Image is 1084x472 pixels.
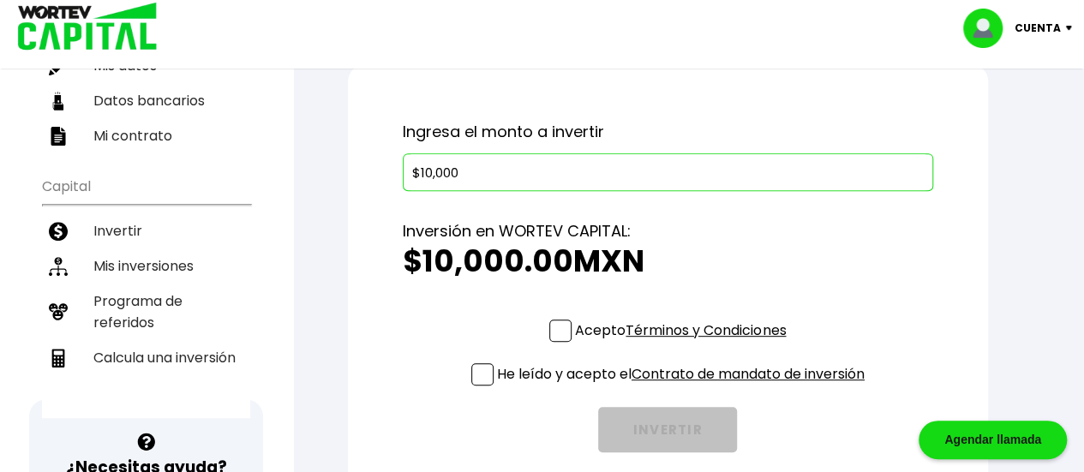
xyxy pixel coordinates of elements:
a: Invertir [42,213,250,248]
img: calculadora-icon.17d418c4.svg [49,349,68,367]
a: Mi contrato [42,118,250,153]
p: Acepto [575,320,786,341]
ul: Perfil [42,2,250,153]
img: invertir-icon.b3b967d7.svg [49,222,68,241]
button: INVERTIR [598,407,737,452]
a: Contrato de mandato de inversión [632,364,865,384]
img: datos-icon.10cf9172.svg [49,92,68,111]
a: Calcula una inversión [42,340,250,375]
div: Agendar llamada [919,421,1067,459]
h2: $10,000.00 MXN [403,244,933,278]
img: inversiones-icon.6695dc30.svg [49,257,68,276]
a: Términos y Condiciones [626,320,786,340]
p: Inversión en WORTEV CAPITAL: [403,218,933,244]
a: Mis inversiones [42,248,250,284]
p: Ingresa el monto a invertir [403,119,933,145]
img: icon-down [1061,26,1084,31]
img: profile-image [963,9,1015,48]
ul: Capital [42,167,250,418]
img: recomiendanos-icon.9b8e9327.svg [49,302,68,321]
a: Programa de referidos [42,284,250,340]
a: Datos bancarios [42,83,250,118]
p: Cuenta [1015,15,1061,41]
p: He leído y acepto el [497,363,865,385]
img: contrato-icon.f2db500c.svg [49,127,68,146]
